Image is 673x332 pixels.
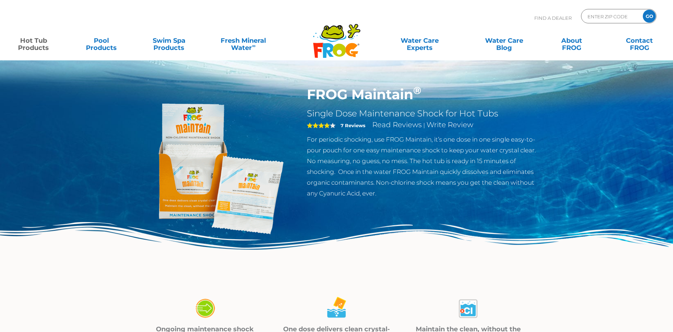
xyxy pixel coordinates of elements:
[307,108,541,119] h2: Single Dose Maintenance Shock for Hot Tubs
[7,33,60,48] a: Hot TubProducts
[423,122,425,129] span: |
[192,296,217,321] img: maintain_4-01
[252,43,255,49] sup: ∞
[643,10,656,23] input: GO
[613,33,666,48] a: ContactFROG
[309,14,364,58] img: Frog Products Logo
[307,86,541,103] h1: FROG Maintain
[377,33,462,48] a: Water CareExperts
[413,84,421,97] sup: ®
[427,120,473,129] a: Write Review
[75,33,128,48] a: PoolProducts
[545,33,598,48] a: AboutFROG
[211,33,276,48] a: Fresh MineralWater∞
[132,86,296,251] img: Frog_Maintain_Hero-2-v2.png
[341,123,365,128] strong: 7 Reviews
[478,33,530,48] a: Water CareBlog
[324,296,349,321] img: maintain_4-02
[456,296,481,321] img: maintain_4-03
[372,120,422,129] a: Read Reviews
[307,134,541,199] p: For periodic shocking, use FROG Maintain, it’s one dose in one single easy-to-pour pouch for one ...
[534,9,572,27] p: Find A Dealer
[307,123,330,128] span: 4
[143,33,195,48] a: Swim SpaProducts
